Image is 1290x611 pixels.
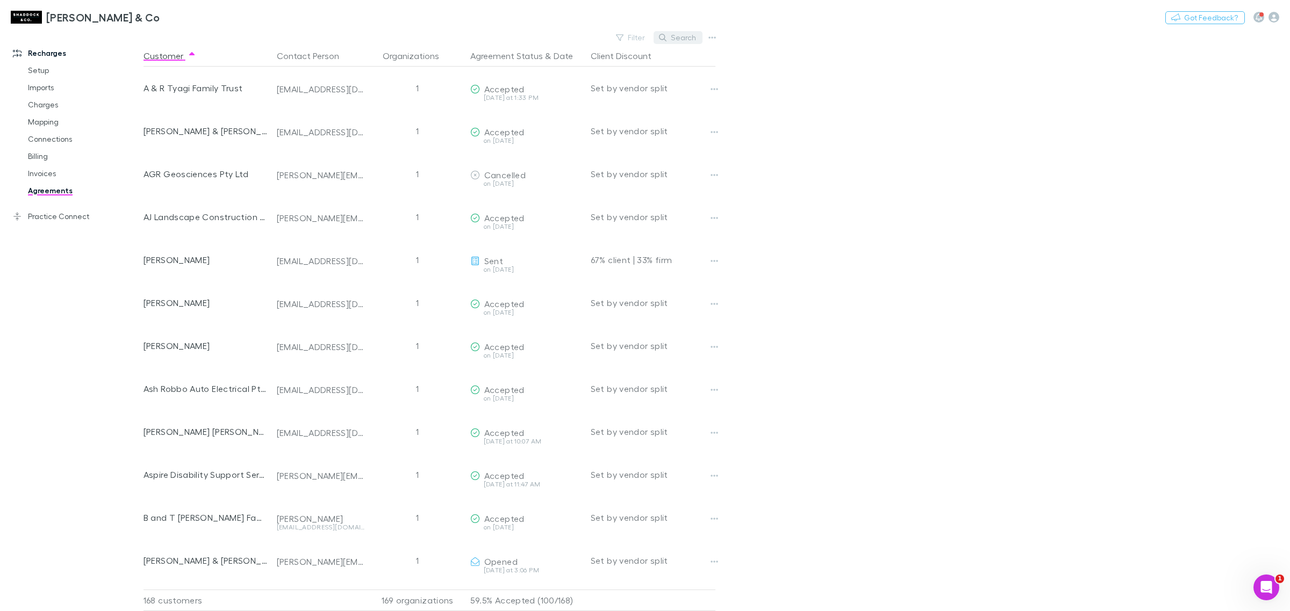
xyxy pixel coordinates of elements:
button: Date [554,45,573,67]
div: [EMAIL_ADDRESS][DOMAIN_NAME] [277,524,365,530]
a: [PERSON_NAME] & Co [4,4,167,30]
div: [EMAIL_ADDRESS][DOMAIN_NAME] [277,127,365,137]
div: on [DATE] [470,223,582,230]
div: 1 [369,324,466,367]
div: 1 [369,110,466,152]
div: 1 [369,281,466,324]
div: on [DATE] [470,180,582,187]
span: Accepted [484,513,525,523]
div: 67% client | 33% firm [591,238,715,281]
div: [PERSON_NAME][EMAIL_ADDRESS][DOMAIN_NAME] [277,470,365,481]
span: Accepted [484,299,525,309]
button: Client Discount [591,45,664,67]
div: 1 [369,539,466,582]
span: Accepted [484,213,525,223]
div: [PERSON_NAME][EMAIL_ADDRESS][DOMAIN_NAME] [277,170,365,180]
div: Set by vendor split [591,281,715,324]
div: 1 [369,195,466,238]
div: 1 [369,152,466,195]
div: on [DATE] [470,524,582,530]
div: 168 customers [144,590,273,611]
div: [PERSON_NAME][EMAIL_ADDRESS][DOMAIN_NAME][PERSON_NAME] [277,213,365,223]
div: [PERSON_NAME] [144,238,268,281]
div: [DATE] at 1:33 PM [470,94,582,101]
span: Accepted [484,127,525,137]
a: Practice Connect [2,208,152,225]
div: [EMAIL_ADDRESS][DOMAIN_NAME] [277,299,365,309]
div: [EMAIL_ADDRESS][DOMAIN_NAME] [277,84,365,94]
p: 59.5% Accepted (100/168) [470,590,582,610]
span: Accepted [484,427,525,438]
div: [PERSON_NAME] & [PERSON_NAME] [144,110,268,152]
div: [PERSON_NAME] [144,281,268,324]
a: Setup [17,62,152,79]
a: Imports [17,79,152,96]
img: Shaddock & Co's Logo [11,11,42,24]
div: on [DATE] [470,309,582,316]
div: Set by vendor split [591,110,715,152]
button: Got Feedback? [1165,11,1245,24]
div: 1 [369,238,466,281]
a: Invoices [17,165,152,182]
div: Set by vendor split [591,152,715,195]
button: Organizations [383,45,452,67]
button: Contact Person [277,45,352,67]
iframe: Intercom live chat [1253,574,1279,600]
div: Set by vendor split [591,496,715,539]
span: Opened [484,556,518,566]
span: Accepted [484,84,525,94]
span: Accepted [484,341,525,352]
span: Cancelled [484,170,526,180]
div: 1 [369,410,466,453]
div: A & R Tyagi Family Trust [144,67,268,110]
div: 1 [369,67,466,110]
button: Filter [611,31,651,44]
a: Agreements [17,182,152,199]
span: 1 [1275,574,1284,583]
div: Set by vendor split [591,195,715,238]
div: AGR Geosciences Pty Ltd [144,152,268,195]
div: Set by vendor split [591,367,715,410]
div: Aspire Disability Support Services Pty Ltd [144,453,268,496]
div: on [DATE] [470,266,582,273]
div: Set by vendor split [591,453,715,496]
div: [EMAIL_ADDRESS][DOMAIN_NAME] [277,341,365,352]
div: [DATE] at 3:06 PM [470,567,582,573]
div: [DATE] at 11:47 AM [470,481,582,488]
div: [PERSON_NAME] [144,324,268,367]
div: [DATE] at 10:07 AM [470,438,582,445]
div: [PERSON_NAME] & [PERSON_NAME] [144,539,268,582]
div: 1 [369,367,466,410]
div: Set by vendor split [591,410,715,453]
div: 1 [369,496,466,539]
div: [PERSON_NAME][EMAIL_ADDRESS][DOMAIN_NAME] [277,556,365,567]
a: Billing [17,148,152,165]
a: Mapping [17,113,152,130]
div: Set by vendor split [591,67,715,110]
a: Charges [17,96,152,113]
button: Search [654,31,703,44]
div: B and T [PERSON_NAME] Family Trust [144,496,268,539]
h3: [PERSON_NAME] & Co [46,11,160,24]
div: Set by vendor split [591,324,715,367]
div: Ash Robbo Auto Electrical Pty Ltd [144,367,268,410]
div: Set by vendor split [591,539,715,582]
div: [EMAIL_ADDRESS][DOMAIN_NAME] [277,256,365,266]
div: 1 [369,453,466,496]
button: Customer [144,45,196,67]
div: [EMAIL_ADDRESS][DOMAIN_NAME] [277,427,365,438]
span: Sent [484,256,503,266]
div: on [DATE] [470,352,582,359]
div: [PERSON_NAME] [PERSON_NAME] [144,410,268,453]
div: on [DATE] [470,137,582,144]
div: [EMAIL_ADDRESS][DOMAIN_NAME] [277,384,365,395]
div: AJ Landscape Construction Pty Ltd [144,195,268,238]
span: Accepted [484,384,525,395]
div: & [470,45,582,67]
button: Agreement Status [470,45,543,67]
div: [PERSON_NAME] [277,513,365,524]
a: Connections [17,130,152,148]
div: on [DATE] [470,395,582,402]
div: 169 organizations [369,590,466,611]
span: Accepted [484,470,525,481]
